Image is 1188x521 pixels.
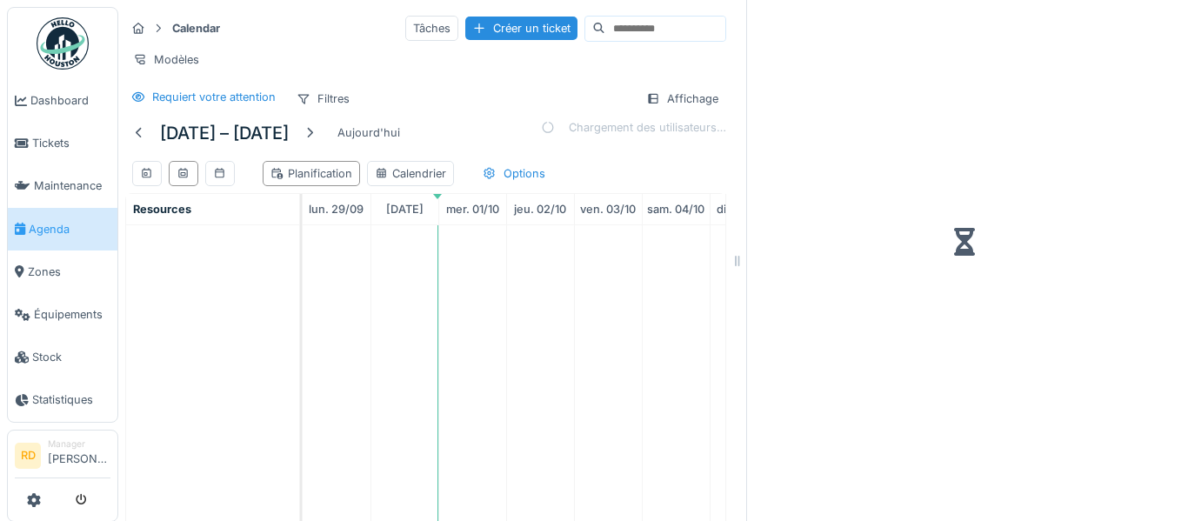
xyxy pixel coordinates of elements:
[375,165,446,182] div: Calendrier
[405,16,458,41] div: Tâches
[8,79,117,122] a: Dashboard
[133,203,191,216] span: Resources
[643,197,709,221] a: 4 octobre 2025
[34,306,110,323] span: Équipements
[712,197,776,221] a: 5 octobre 2025
[32,391,110,408] span: Statistiques
[8,122,117,164] a: Tickets
[510,197,571,221] a: 2 octobre 2025
[304,197,368,221] a: 29 septembre 2025
[289,86,357,111] div: Filtres
[48,438,110,475] li: [PERSON_NAME]
[37,17,89,70] img: Badge_color-CXgf-gQk.svg
[32,349,110,365] span: Stock
[8,208,117,250] a: Agenda
[8,378,117,421] a: Statistiques
[15,438,110,479] a: RD Manager[PERSON_NAME]
[442,197,504,221] a: 1 octobre 2025
[30,92,110,109] span: Dashboard
[638,86,726,111] div: Affichage
[32,135,110,151] span: Tickets
[576,197,640,221] a: 3 octobre 2025
[15,443,41,469] li: RD
[382,197,428,221] a: 30 septembre 2025
[28,264,110,280] span: Zones
[465,17,577,40] div: Créer un ticket
[8,164,117,207] a: Maintenance
[34,177,110,194] span: Maintenance
[48,438,110,451] div: Manager
[541,119,726,136] div: Chargement des utilisateurs…
[475,161,553,186] div: Options
[29,221,110,237] span: Agenda
[165,20,227,37] strong: Calendar
[152,89,276,105] div: Requiert votre attention
[330,121,407,144] div: Aujourd'hui
[8,250,117,293] a: Zones
[125,47,207,72] div: Modèles
[8,336,117,378] a: Stock
[270,165,352,182] div: Planification
[8,293,117,336] a: Équipements
[160,123,289,144] h5: [DATE] – [DATE]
